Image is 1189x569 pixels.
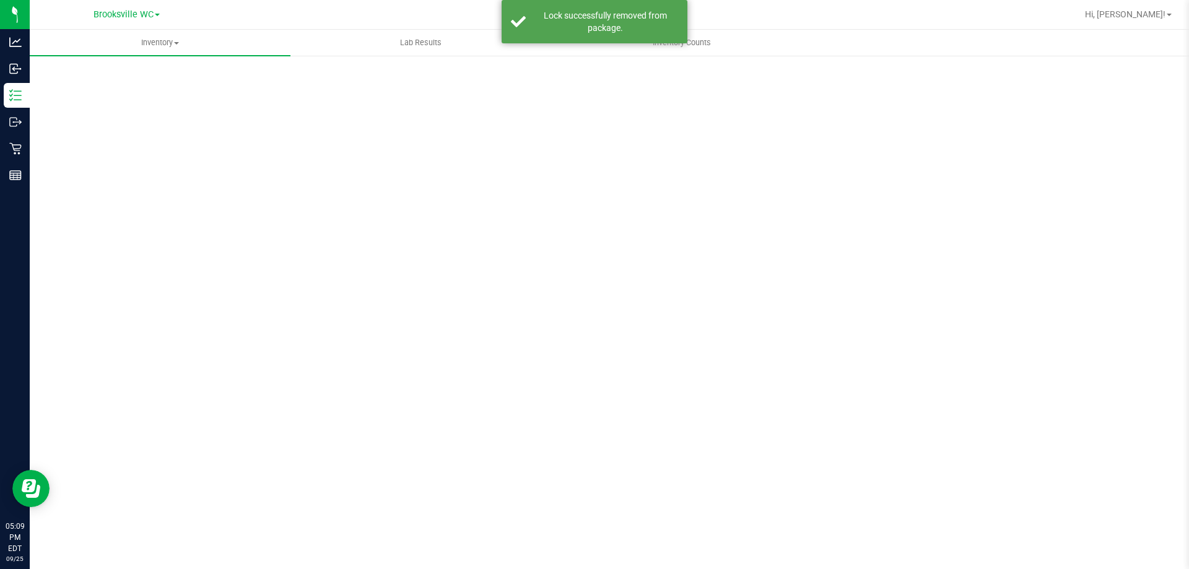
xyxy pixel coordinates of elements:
[9,36,22,48] inline-svg: Analytics
[9,89,22,102] inline-svg: Inventory
[9,63,22,75] inline-svg: Inbound
[533,9,678,34] div: Lock successfully removed from package.
[290,30,551,56] a: Lab Results
[30,30,290,56] a: Inventory
[1085,9,1165,19] span: Hi, [PERSON_NAME]!
[9,116,22,128] inline-svg: Outbound
[9,169,22,181] inline-svg: Reports
[12,470,50,507] iframe: Resource center
[30,37,290,48] span: Inventory
[9,142,22,155] inline-svg: Retail
[383,37,458,48] span: Lab Results
[6,521,24,554] p: 05:09 PM EDT
[6,554,24,563] p: 09/25
[94,9,154,20] span: Brooksville WC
